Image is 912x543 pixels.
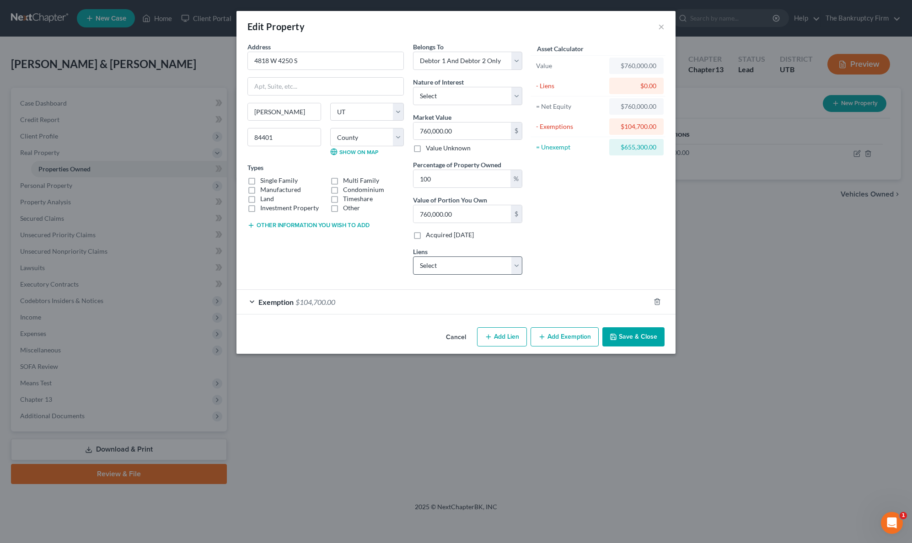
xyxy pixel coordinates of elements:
[426,144,471,153] label: Value Unknown
[536,61,605,70] div: Value
[343,194,373,203] label: Timeshare
[260,176,298,185] label: Single Family
[260,203,319,213] label: Investment Property
[247,20,305,33] div: Edit Property
[247,163,263,172] label: Types
[295,298,335,306] span: $104,700.00
[330,148,378,155] a: Show on Map
[413,160,501,170] label: Percentage of Property Owned
[510,170,522,187] div: %
[247,43,271,51] span: Address
[602,327,665,346] button: Save & Close
[658,21,665,32] button: ×
[248,78,403,95] input: Apt, Suite, etc...
[247,222,370,229] button: Other information you wish to add
[537,44,584,53] label: Asset Calculator
[343,185,384,194] label: Condominium
[617,122,656,131] div: $104,700.00
[617,81,656,90] div: $0.00
[426,230,474,240] label: Acquired [DATE]
[413,112,451,122] label: Market Value
[536,102,605,111] div: = Net Equity
[258,298,294,306] span: Exemption
[536,143,605,152] div: = Unexempt
[343,176,379,185] label: Multi Family
[248,103,321,121] input: Enter city...
[536,81,605,90] div: - Liens
[413,77,464,87] label: Nature of Interest
[617,61,656,70] div: $760,000.00
[260,194,274,203] label: Land
[439,328,473,346] button: Cancel
[413,43,444,51] span: Belongs To
[343,203,360,213] label: Other
[617,143,656,152] div: $655,300.00
[247,128,321,146] input: Enter zip...
[413,247,428,256] label: Liens
[477,327,527,346] button: Add Lien
[531,327,599,346] button: Add Exemption
[511,122,522,140] div: $
[260,185,301,194] label: Manufactured
[881,512,903,534] iframe: Intercom live chat
[511,205,522,223] div: $
[248,52,403,69] input: Enter address...
[900,512,907,519] span: 1
[413,122,511,140] input: 0.00
[413,170,510,187] input: 0.00
[413,205,511,223] input: 0.00
[413,195,487,205] label: Value of Portion You Own
[617,102,656,111] div: $760,000.00
[536,122,605,131] div: - Exemptions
